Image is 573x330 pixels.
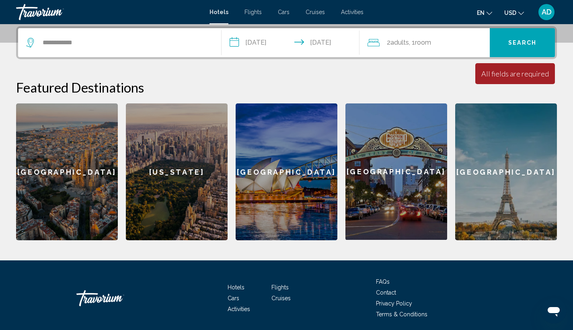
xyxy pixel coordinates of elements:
a: Cruises [271,295,291,301]
span: USD [504,10,516,16]
div: Search widget [18,28,555,57]
span: en [477,10,485,16]
a: Cars [228,295,239,301]
button: Check-in date: Sep 25, 2025 Check-out date: Sep 28, 2025 [222,28,360,57]
span: AD [542,8,552,16]
a: Travorium [16,4,201,20]
a: Flights [271,284,289,291]
a: Travorium [76,286,157,310]
span: 2 [387,37,409,48]
a: FAQs [376,278,390,285]
a: [GEOGRAPHIC_DATA] [236,103,337,240]
a: Terms & Conditions [376,311,427,318]
a: [GEOGRAPHIC_DATA] [455,103,557,240]
a: [US_STATE] [126,103,228,240]
button: Travelers: 2 adults, 0 children [359,28,490,57]
a: Hotels [209,9,228,15]
span: Room [415,39,431,46]
button: Change currency [504,7,524,19]
iframe: Button to launch messaging window [541,298,567,324]
button: Change language [477,7,492,19]
a: [GEOGRAPHIC_DATA] [345,103,447,240]
button: User Menu [536,4,557,21]
a: Activities [341,9,364,15]
a: Activities [228,306,250,312]
span: , 1 [409,37,431,48]
button: Search [490,28,555,57]
a: Cars [278,9,290,15]
div: All fields are required [481,69,549,78]
a: Flights [244,9,262,15]
a: Privacy Policy [376,300,412,307]
a: Contact [376,289,396,296]
h2: Featured Destinations [16,79,557,95]
span: Adults [390,39,409,46]
a: Cruises [306,9,325,15]
a: Hotels [228,284,244,291]
span: Search [508,40,536,46]
a: [GEOGRAPHIC_DATA] [16,103,118,240]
